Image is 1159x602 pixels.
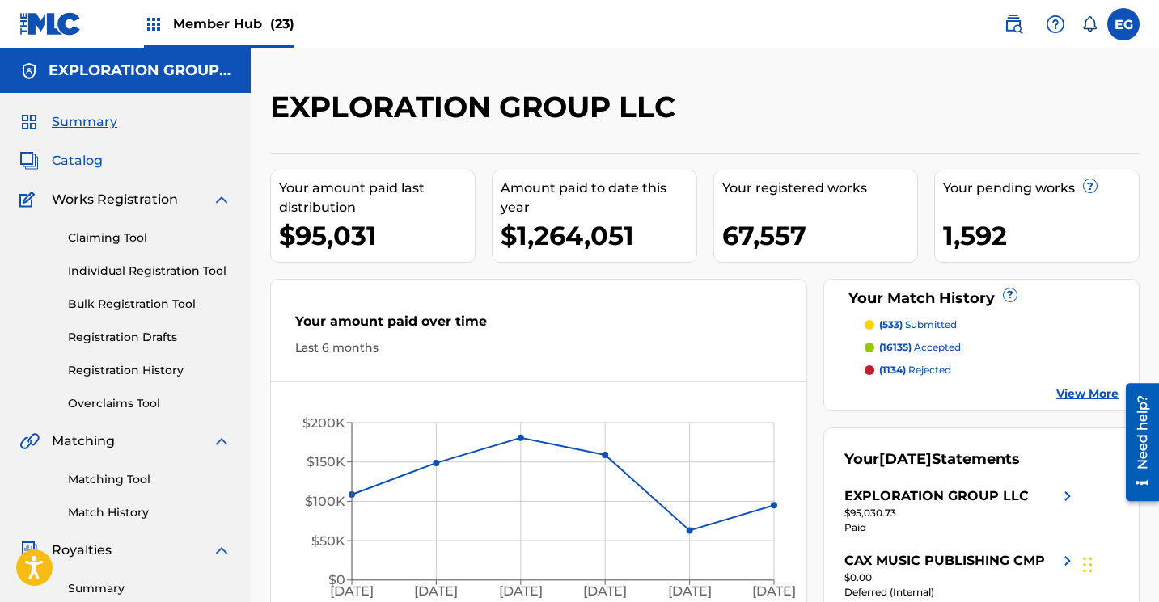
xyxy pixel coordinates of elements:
p: accepted [879,340,961,355]
img: Accounts [19,61,39,81]
tspan: $150K [307,454,345,469]
span: (1134) [879,364,906,376]
div: $1,264,051 [501,217,696,254]
img: MLC Logo [19,12,82,36]
img: right chevron icon [1058,486,1077,506]
div: Your amount paid over time [295,312,782,339]
div: Your Match History [844,288,1119,309]
div: $95,031 [279,217,475,254]
a: (16135) accepted [865,340,1119,355]
div: Help [1039,8,1072,40]
div: Last 6 months [295,339,782,356]
tspan: $50K [311,533,345,549]
img: Summary [19,112,39,132]
img: search [1004,15,1023,34]
img: expand [212,541,231,560]
tspan: [DATE] [330,583,374,599]
div: CAX MUSIC PUBLISHING CMP [844,551,1045,570]
div: 67,557 [722,217,918,254]
a: CAX MUSIC PUBLISHING CMPright chevron icon$0.00Deferred (Internal) [844,551,1077,600]
div: User Menu [1107,8,1140,40]
div: 1,592 [943,217,1139,254]
p: submitted [879,318,957,332]
a: EXPLORATION GROUP LLCright chevron icon$95,030.73Paid [844,486,1077,535]
span: Summary [52,112,117,132]
a: Registration History [68,362,231,379]
div: Paid [844,520,1077,535]
div: $95,030.73 [844,506,1077,520]
a: Registration Drafts [68,329,231,346]
span: Matching [52,432,115,451]
div: $0.00 [844,570,1077,585]
span: Works Registration [52,190,178,209]
tspan: [DATE] [414,583,458,599]
tspan: $100K [305,494,345,509]
span: ? [1084,179,1097,192]
tspan: $200K [302,415,345,431]
tspan: [DATE] [499,583,543,599]
img: help [1046,15,1065,34]
span: (16135) [879,341,912,353]
div: Amount paid to date this year [501,179,696,217]
img: right chevron icon [1058,551,1077,570]
a: Match History [68,504,231,521]
tspan: [DATE] [668,583,712,599]
span: (533) [879,318,903,330]
div: Your pending works [943,179,1139,198]
span: Royalties [52,541,112,560]
a: (533) submitted [865,318,1119,332]
a: Summary [68,580,231,597]
tspan: $0 [328,572,345,587]
a: (1134) rejected [865,363,1119,377]
iframe: Resource Center [1114,377,1159,507]
h5: EXPLORATION GROUP LLC [49,61,231,80]
h2: EXPLORATION GROUP LLC [270,89,683,125]
span: ? [1004,288,1017,301]
span: Catalog [52,151,103,170]
a: Claiming Tool [68,229,231,246]
a: View More [1056,385,1119,402]
span: [DATE] [879,450,932,468]
div: EXPLORATION GROUP LLC [844,486,1029,506]
tspan: [DATE] [583,583,627,599]
a: Matching Tool [68,471,231,488]
div: Deferred (Internal) [844,585,1077,600]
p: rejected [879,363,951,377]
img: Top Rightsholders [144,15,163,34]
tspan: [DATE] [752,583,796,599]
div: Notifications [1081,16,1098,32]
a: SummarySummary [19,112,117,132]
div: Your Statements [844,448,1020,470]
a: Bulk Registration Tool [68,296,231,313]
a: Individual Registration Tool [68,263,231,280]
img: Works Registration [19,190,40,209]
div: Your registered works [722,179,918,198]
a: CatalogCatalog [19,151,103,170]
span: (23) [270,16,294,32]
iframe: Chat Widget [1078,524,1159,602]
a: Public Search [997,8,1030,40]
a: Overclaims Tool [68,395,231,412]
img: expand [212,190,231,209]
img: Catalog [19,151,39,170]
span: Member Hub [173,15,294,33]
div: Drag [1083,541,1093,589]
img: Matching [19,432,40,451]
div: Your amount paid last distribution [279,179,475,217]
img: expand [212,432,231,451]
img: Royalties [19,541,39,560]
